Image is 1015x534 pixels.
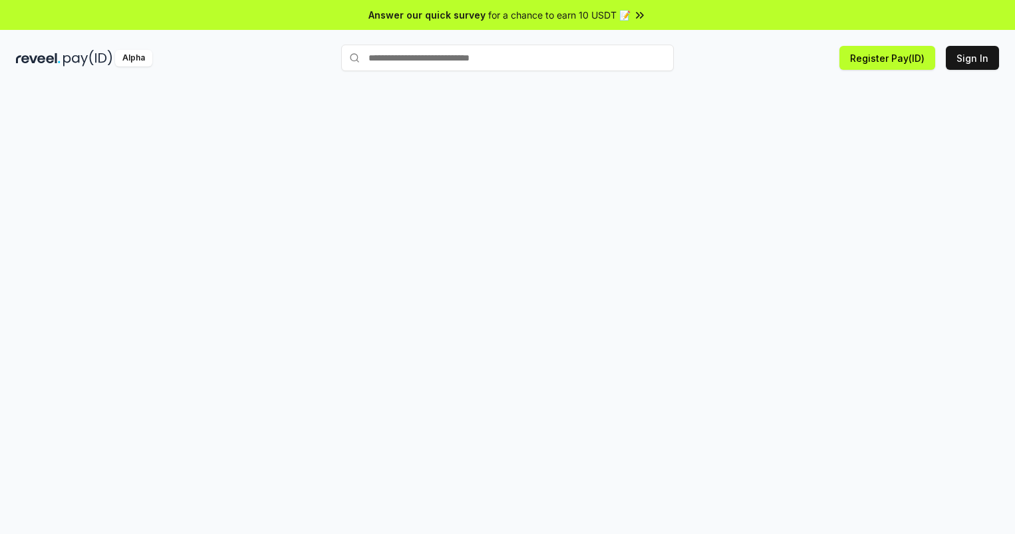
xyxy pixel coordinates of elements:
[16,50,61,67] img: reveel_dark
[839,46,935,70] button: Register Pay(ID)
[488,8,631,22] span: for a chance to earn 10 USDT 📝
[115,50,152,67] div: Alpha
[63,50,112,67] img: pay_id
[368,8,486,22] span: Answer our quick survey
[946,46,999,70] button: Sign In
